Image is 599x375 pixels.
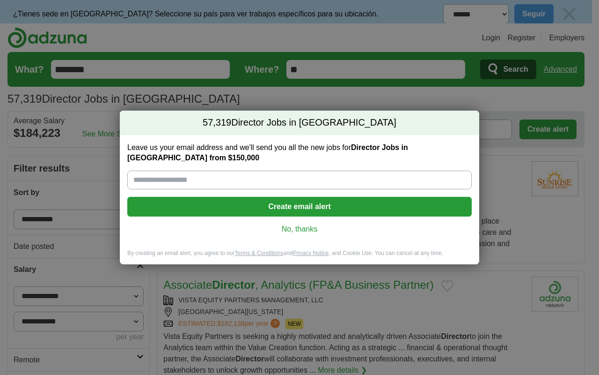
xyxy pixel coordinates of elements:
h2: Director Jobs in [GEOGRAPHIC_DATA] [120,111,479,135]
label: Leave us your email address and we'll send you all the new jobs for [127,142,472,163]
div: By creating an email alert, you agree to our and , and Cookie Use. You can cancel at any time. [120,249,479,265]
a: Privacy Notice [293,250,329,256]
button: Create email alert [127,197,472,217]
span: 57,319 [203,116,231,129]
strong: Director Jobs in [GEOGRAPHIC_DATA] from $150,000 [127,143,408,162]
a: Terms & Conditions [234,250,283,256]
a: No, thanks [135,224,464,234]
